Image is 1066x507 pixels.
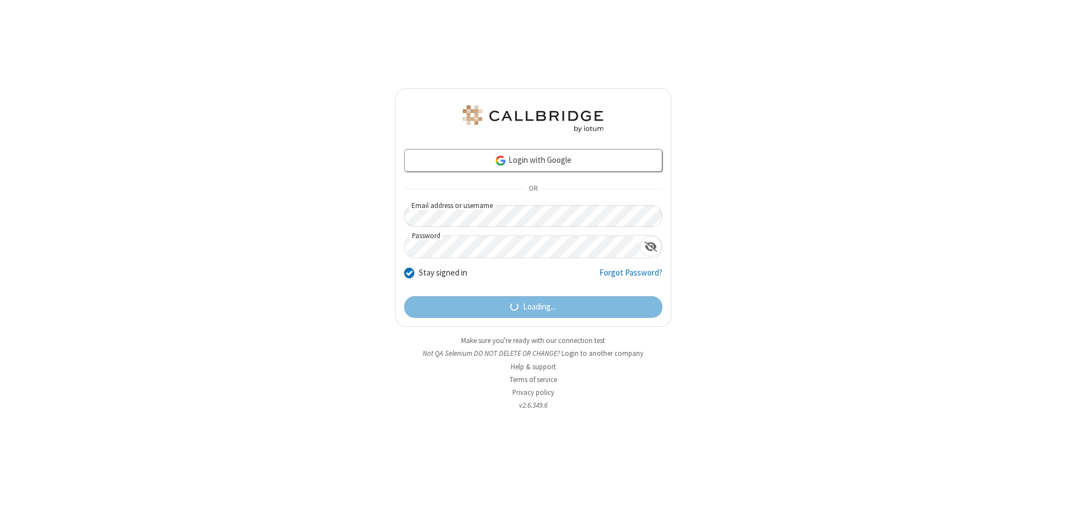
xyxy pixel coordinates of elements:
button: Login to another company [561,348,643,359]
a: Login with Google [404,149,662,171]
img: QA Selenium DO NOT DELETE OR CHANGE [461,105,605,132]
li: Not QA Selenium DO NOT DELETE OR CHANGE? [395,348,671,359]
a: Help & support [511,362,556,371]
span: Loading... [523,301,556,313]
a: Privacy policy [512,388,554,397]
button: Loading... [404,296,662,318]
a: Make sure you're ready with our connection test [461,336,605,345]
input: Password [405,236,640,258]
img: google-icon.png [495,154,507,167]
li: v2.6.349.6 [395,400,671,411]
span: OR [524,181,542,196]
div: Show password [640,236,662,257]
a: Terms of service [510,375,557,384]
label: Stay signed in [419,267,467,279]
input: Email address or username [404,205,662,227]
a: Forgot Password? [599,267,662,288]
